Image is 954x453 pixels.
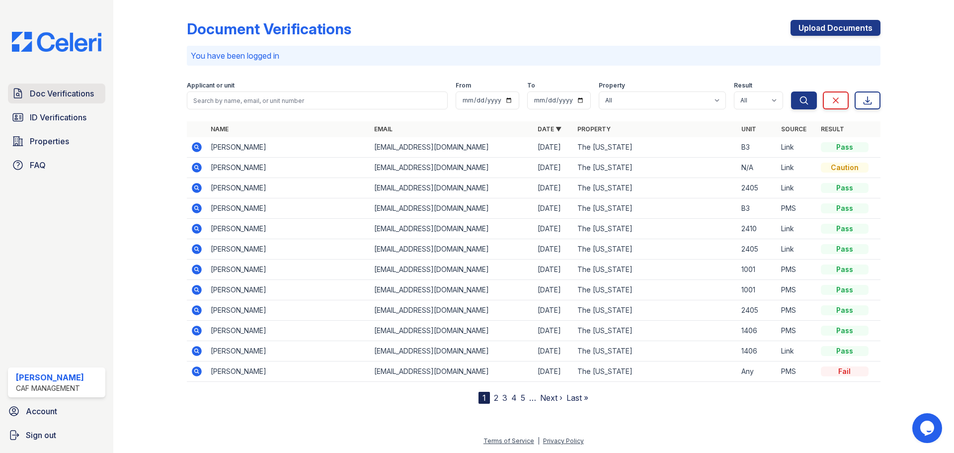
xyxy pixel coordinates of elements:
[573,341,737,362] td: The [US_STATE]
[777,300,817,321] td: PMS
[30,159,46,171] span: FAQ
[737,178,777,198] td: 2405
[534,341,573,362] td: [DATE]
[566,393,588,403] a: Last »
[370,158,534,178] td: [EMAIL_ADDRESS][DOMAIN_NAME]
[821,142,869,152] div: Pass
[191,50,876,62] p: You have been logged in
[370,260,534,280] td: [EMAIL_ADDRESS][DOMAIN_NAME]
[543,437,584,445] a: Privacy Policy
[30,111,86,123] span: ID Verifications
[821,203,869,213] div: Pass
[573,219,737,239] td: The [US_STATE]
[573,137,737,158] td: The [US_STATE]
[534,321,573,341] td: [DATE]
[26,429,56,441] span: Sign out
[527,82,535,90] label: To
[540,393,562,403] a: Next ›
[8,107,105,127] a: ID Verifications
[777,280,817,300] td: PMS
[777,260,817,280] td: PMS
[370,341,534,362] td: [EMAIL_ADDRESS][DOMAIN_NAME]
[573,280,737,300] td: The [US_STATE]
[821,265,869,274] div: Pass
[777,239,817,260] td: Link
[374,125,393,133] a: Email
[370,219,534,239] td: [EMAIL_ADDRESS][DOMAIN_NAME]
[821,326,869,336] div: Pass
[573,198,737,219] td: The [US_STATE]
[534,280,573,300] td: [DATE]
[370,300,534,321] td: [EMAIL_ADDRESS][DOMAIN_NAME]
[737,260,777,280] td: 1001
[538,437,540,445] div: |
[737,137,777,158] td: B3
[207,198,370,219] td: [PERSON_NAME]
[4,425,109,445] a: Sign out
[207,158,370,178] td: [PERSON_NAME]
[777,321,817,341] td: PMS
[534,239,573,260] td: [DATE]
[16,383,84,393] div: CAF Management
[187,91,448,109] input: Search by name, email, or unit number
[521,393,525,403] a: 5
[502,393,507,403] a: 3
[211,125,229,133] a: Name
[8,84,105,103] a: Doc Verifications
[821,224,869,234] div: Pass
[737,219,777,239] td: 2410
[737,362,777,382] td: Any
[777,341,817,362] td: Link
[777,178,817,198] td: Link
[207,178,370,198] td: [PERSON_NAME]
[483,437,534,445] a: Terms of Service
[456,82,471,90] label: From
[494,393,498,403] a: 2
[370,137,534,158] td: [EMAIL_ADDRESS][DOMAIN_NAME]
[207,362,370,382] td: [PERSON_NAME]
[370,362,534,382] td: [EMAIL_ADDRESS][DOMAIN_NAME]
[737,280,777,300] td: 1001
[187,82,235,90] label: Applicant or unit
[821,366,869,376] div: Fail
[26,405,57,417] span: Account
[777,219,817,239] td: Link
[511,393,517,403] a: 4
[821,285,869,295] div: Pass
[8,131,105,151] a: Properties
[370,178,534,198] td: [EMAIL_ADDRESS][DOMAIN_NAME]
[30,135,69,147] span: Properties
[821,163,869,173] div: Caution
[534,158,573,178] td: [DATE]
[573,260,737,280] td: The [US_STATE]
[538,125,561,133] a: Date ▼
[821,244,869,254] div: Pass
[370,239,534,260] td: [EMAIL_ADDRESS][DOMAIN_NAME]
[737,300,777,321] td: 2405
[207,280,370,300] td: [PERSON_NAME]
[207,239,370,260] td: [PERSON_NAME]
[534,178,573,198] td: [DATE]
[737,341,777,362] td: 1406
[912,413,944,443] iframe: chat widget
[741,125,756,133] a: Unit
[8,155,105,175] a: FAQ
[577,125,611,133] a: Property
[534,260,573,280] td: [DATE]
[187,20,351,38] div: Document Verifications
[599,82,625,90] label: Property
[573,158,737,178] td: The [US_STATE]
[534,362,573,382] td: [DATE]
[207,260,370,280] td: [PERSON_NAME]
[573,178,737,198] td: The [US_STATE]
[737,321,777,341] td: 1406
[573,362,737,382] td: The [US_STATE]
[207,137,370,158] td: [PERSON_NAME]
[529,392,536,404] span: …
[207,219,370,239] td: [PERSON_NAME]
[821,183,869,193] div: Pass
[478,392,490,404] div: 1
[737,239,777,260] td: 2405
[777,158,817,178] td: Link
[370,321,534,341] td: [EMAIL_ADDRESS][DOMAIN_NAME]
